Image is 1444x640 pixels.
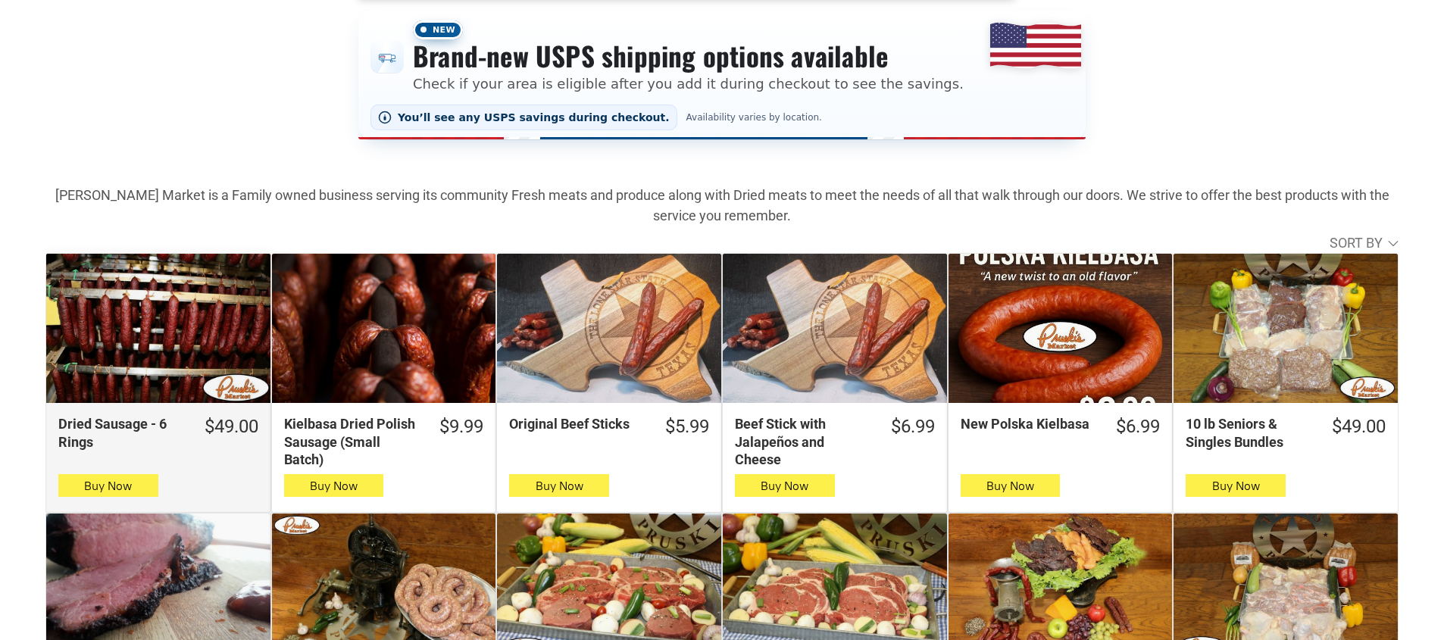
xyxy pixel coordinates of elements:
span: Buy Now [1212,479,1260,493]
div: $6.99 [891,415,935,439]
button: Buy Now [284,474,384,497]
a: Dried Sausage - 6 Rings [46,254,270,403]
button: Buy Now [961,474,1061,497]
div: Beef Stick with Jalapeños and Cheese [735,415,870,468]
span: Buy Now [761,479,808,493]
a: $49.0010 lb Seniors & Singles Bundles [1174,415,1398,451]
div: 10 lb Seniors & Singles Bundles [1186,415,1311,451]
a: $6.99Beef Stick with Jalapeños and Cheese [723,415,947,468]
span: Buy Now [84,479,132,493]
strong: [PERSON_NAME] Market is a Family owned business serving its community Fresh meats and produce alo... [55,187,1389,223]
a: $9.99Kielbasa Dried Polish Sausage (Small Batch) [272,415,496,468]
div: Kielbasa Dried Polish Sausage (Small Batch) [284,415,420,468]
div: $49.00 [205,415,258,439]
div: $5.99 [665,415,709,439]
button: Buy Now [735,474,835,497]
a: Original Beef Sticks [497,254,721,403]
a: 10 lb Seniors &amp; Singles Bundles [1174,254,1398,403]
div: Original Beef Sticks [509,415,645,432]
div: $6.99 [1116,415,1160,439]
a: $49.00Dried Sausage - 6 Rings [46,415,270,451]
p: Check if your area is eligible after you add it during checkout to see the savings. [413,73,964,94]
button: Buy Now [1186,474,1286,497]
span: Buy Now [986,479,1034,493]
span: Availability varies by location. [683,112,825,123]
span: You’ll see any USPS savings during checkout. [398,111,670,123]
div: Shipping options announcement [358,11,1086,139]
div: New Polska Kielbasa [961,415,1096,432]
button: Buy Now [58,474,158,497]
div: Dried Sausage - 6 Rings [58,415,184,451]
a: Kielbasa Dried Polish Sausage (Small Batch) [272,254,496,403]
a: $6.99New Polska Kielbasa [949,415,1173,439]
span: New [413,20,463,39]
div: $9.99 [439,415,483,439]
span: Buy Now [536,479,583,493]
a: Beef Stick with Jalapeños and Cheese [723,254,947,403]
a: New Polska Kielbasa [949,254,1173,403]
h3: Brand-new USPS shipping options available [413,39,964,73]
div: $49.00 [1332,415,1386,439]
a: $5.99Original Beef Sticks [497,415,721,439]
span: Buy Now [310,479,358,493]
button: Buy Now [509,474,609,497]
